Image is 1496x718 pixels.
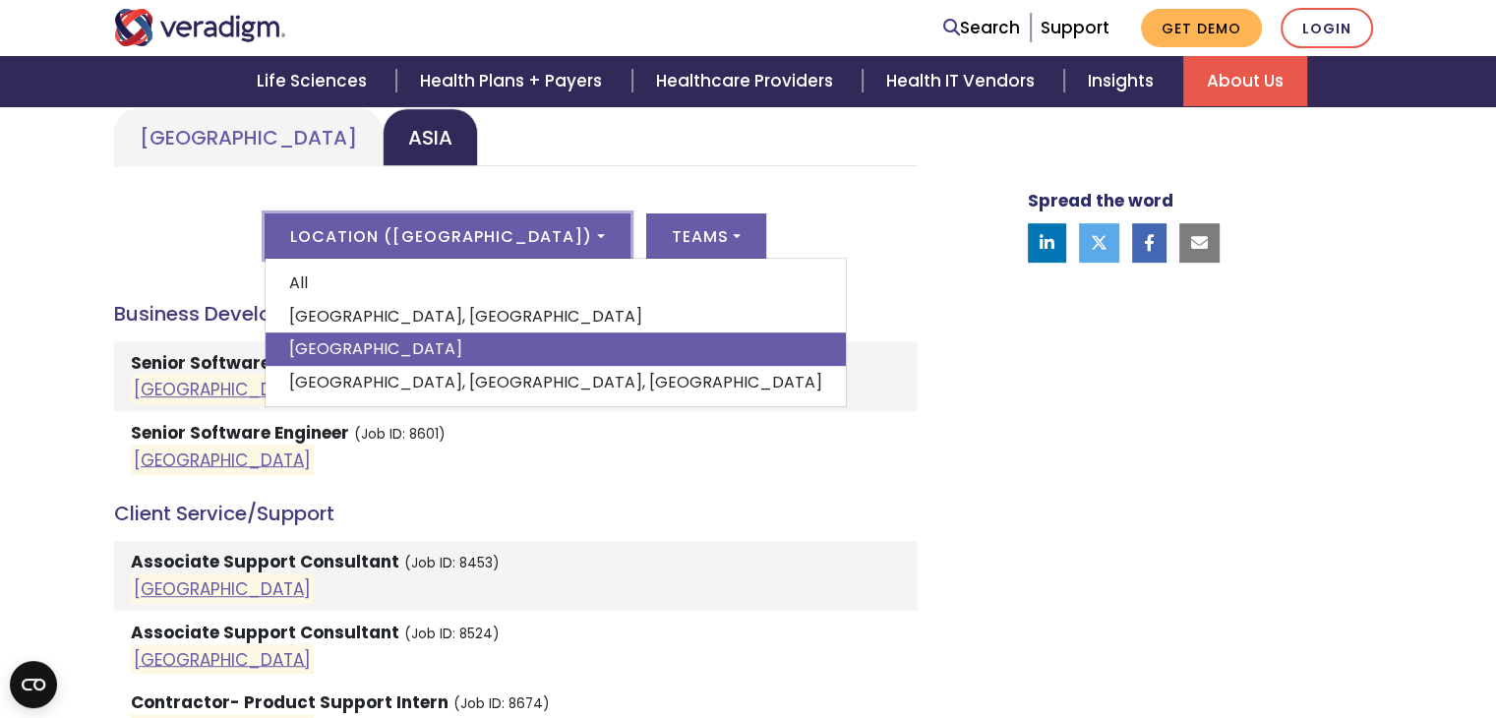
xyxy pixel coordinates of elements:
[1028,189,1173,212] strong: Spread the word
[134,378,311,401] a: [GEOGRAPHIC_DATA]
[266,300,846,333] a: [GEOGRAPHIC_DATA], [GEOGRAPHIC_DATA]
[404,625,500,643] small: (Job ID: 8524)
[1141,9,1262,47] a: Get Demo
[114,9,286,46] img: Veradigm logo
[131,690,449,714] strong: Contractor- Product Support Intern
[396,56,631,106] a: Health Plans + Payers
[1183,56,1307,106] a: About Us
[134,577,311,601] a: [GEOGRAPHIC_DATA]
[131,550,399,573] strong: Associate Support Consultant
[114,108,383,166] a: [GEOGRAPHIC_DATA]
[1064,56,1183,106] a: Insights
[943,15,1020,41] a: Search
[131,351,349,375] strong: Senior Software Engineer
[114,302,918,326] h4: Business Development
[266,267,846,300] a: All
[1041,16,1109,39] a: Support
[404,554,500,572] small: (Job ID: 8453)
[233,56,396,106] a: Life Sciences
[131,421,349,445] strong: Senior Software Engineer
[266,332,846,366] a: [GEOGRAPHIC_DATA]
[453,694,550,713] small: (Job ID: 8674)
[646,213,766,259] button: Teams
[632,56,863,106] a: Healthcare Providers
[134,448,311,471] a: [GEOGRAPHIC_DATA]
[134,647,311,671] a: [GEOGRAPHIC_DATA]
[1281,8,1373,48] a: Login
[131,621,399,644] strong: Associate Support Consultant
[114,502,918,525] h4: Client Service/Support
[863,56,1064,106] a: Health IT Vendors
[383,108,478,166] a: Asia
[265,213,629,259] button: Location ([GEOGRAPHIC_DATA])
[354,425,446,444] small: (Job ID: 8601)
[266,366,846,399] a: [GEOGRAPHIC_DATA], [GEOGRAPHIC_DATA], [GEOGRAPHIC_DATA]
[10,661,57,708] button: Open CMP widget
